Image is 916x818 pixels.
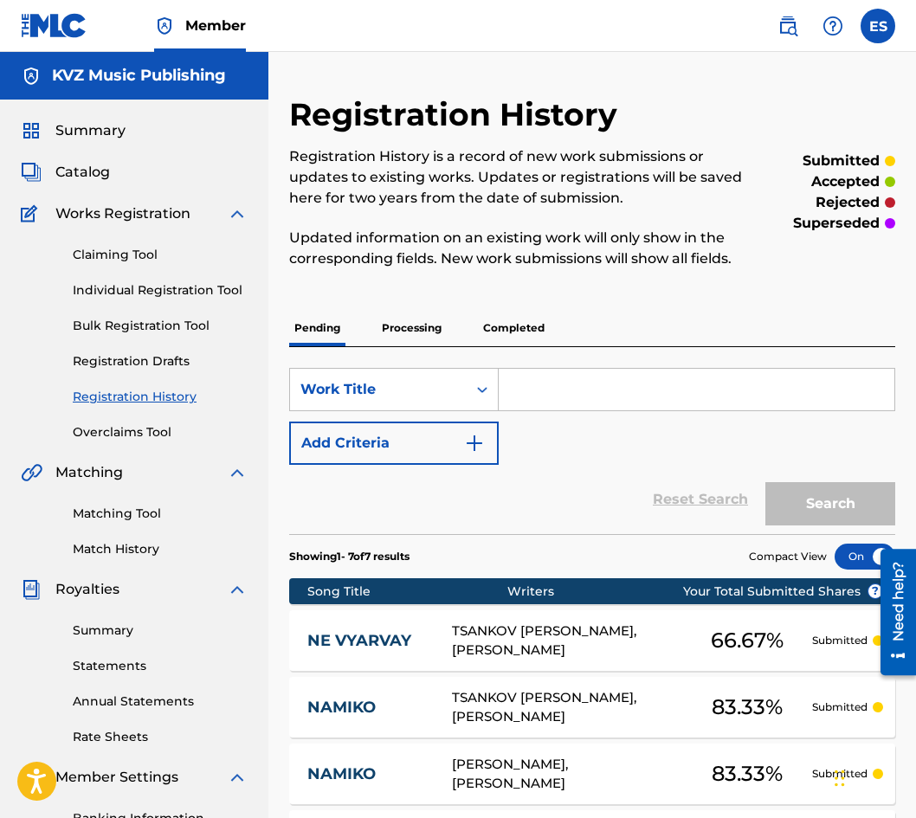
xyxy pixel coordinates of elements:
div: User Menu [861,9,895,43]
img: MLC Logo [21,13,87,38]
div: Джаджи за чат [829,735,916,818]
span: Compact View [749,549,827,564]
img: Accounts [21,66,42,87]
img: expand [227,203,248,224]
span: Summary [55,120,126,141]
img: Matching [21,462,42,483]
div: Help [816,9,850,43]
img: Royalties [21,579,42,600]
a: NAMIKO [307,698,429,718]
a: Matching Tool [73,505,248,523]
iframe: Chat Widget [829,735,916,818]
a: Bulk Registration Tool [73,317,248,335]
a: NE VYARVAY [307,631,429,651]
p: Pending [289,310,345,346]
p: Completed [478,310,550,346]
span: Royalties [55,579,119,600]
a: Rate Sheets [73,728,248,746]
img: expand [227,579,248,600]
p: Updated information on an existing work will only show in the corresponding fields. New work subm... [289,228,756,269]
a: CatalogCatalog [21,162,110,183]
span: Member [185,16,246,35]
img: 9d2ae6d4665cec9f34b9.svg [464,433,485,454]
div: Work Title [300,379,456,400]
span: 83.33 % [712,692,783,723]
div: [PERSON_NAME], [PERSON_NAME] [452,755,682,794]
a: Annual Statements [73,692,248,711]
img: Summary [21,120,42,141]
img: Works Registration [21,203,43,224]
span: Member Settings [55,767,178,788]
form: Search Form [289,368,895,534]
p: Showing 1 - 7 of 7 results [289,549,410,564]
a: NAMIKO [307,764,429,784]
h2: Registration History [289,95,626,134]
a: Claiming Tool [73,246,248,264]
img: Catalog [21,162,42,183]
img: Member Settings [21,767,42,788]
p: accepted [811,171,880,192]
span: Matching [55,462,123,483]
a: Match History [73,540,248,558]
div: TSANKOV [PERSON_NAME], [PERSON_NAME] [452,688,682,727]
a: Public Search [771,9,805,43]
p: superseded [793,213,880,234]
h5: KVZ Music Publishing [52,66,226,86]
span: 83.33 % [712,758,783,789]
img: search [777,16,798,36]
p: Submitted [812,699,868,715]
span: Catalog [55,162,110,183]
img: expand [227,767,248,788]
p: Submitted [812,633,868,648]
span: Works Registration [55,203,190,224]
iframe: Resource Center [868,543,916,682]
div: TSANKOV [PERSON_NAME], [PERSON_NAME] [452,622,682,660]
div: Writers [507,583,738,601]
span: 66.67 % [711,625,784,656]
a: Summary [73,622,248,640]
p: submitted [803,151,880,171]
a: Individual Registration Tool [73,281,248,300]
button: Add Criteria [289,422,499,465]
img: Top Rightsholder [154,16,175,36]
a: Registration Drafts [73,352,248,370]
a: Overclaims Tool [73,423,248,441]
p: rejected [816,192,880,213]
a: SummarySummary [21,120,126,141]
p: Submitted [812,766,868,782]
div: Плъзни [835,752,845,804]
p: Registration History is a record of new work submissions or updates to existing works. Updates or... [289,146,756,209]
a: Statements [73,657,248,675]
img: expand [227,462,248,483]
div: Song Title [307,583,507,601]
span: Your Total Submitted Shares [683,583,883,601]
p: Processing [377,310,447,346]
img: help [822,16,843,36]
a: Registration History [73,388,248,406]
